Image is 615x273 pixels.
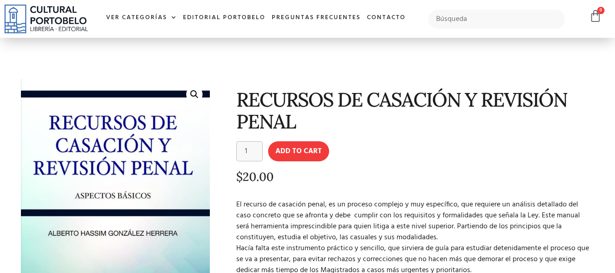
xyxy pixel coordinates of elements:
a: Preguntas frecuentes [269,8,364,28]
input: Búsqueda [428,10,565,29]
h1: RECURSOS DE CASACIÓN Y REVISIÓN PENAL [236,89,592,132]
bdi: 20.00 [236,169,274,184]
a: Ver Categorías [103,8,180,28]
input: Product quantity [236,141,263,161]
span: $ [236,169,243,184]
a: 0 [589,10,602,23]
a: Editorial Portobelo [180,8,269,28]
a: Contacto [364,8,409,28]
button: Add to cart [268,141,329,161]
span: 0 [597,7,605,14]
a: 🔍 [186,86,203,103]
